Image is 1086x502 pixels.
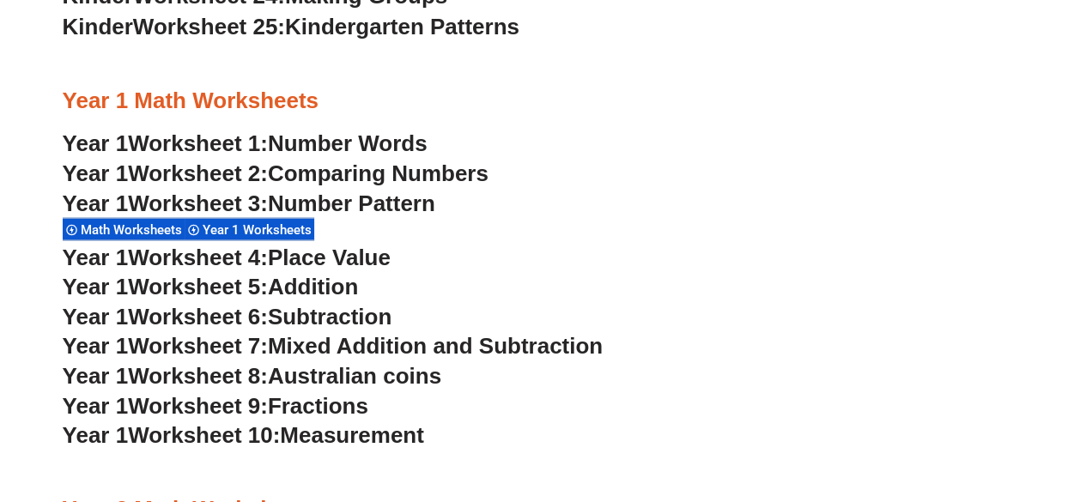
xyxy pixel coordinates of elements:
a: Year 1Worksheet 3:Number Pattern [63,190,435,215]
span: Worksheet 10: [128,421,280,447]
a: Year 1Worksheet 2:Comparing Numbers [63,160,488,185]
div: Year 1 Worksheets [185,217,314,240]
a: Year 1Worksheet 6:Subtraction [63,303,392,329]
a: Year 1Worksheet 10:Measurement [63,421,424,447]
a: Year 1Worksheet 9:Fractions [63,392,368,418]
span: Mixed Addition and Subtraction [268,332,603,358]
span: Fractions [268,392,368,418]
a: Year 1Worksheet 4:Place Value [63,244,391,269]
iframe: Chat Widget [800,308,1086,502]
span: Worksheet 1: [128,130,268,155]
span: Kindergarten Patterns [285,13,519,39]
span: Year 1 Worksheets [203,221,317,237]
span: Subtraction [268,303,391,329]
span: Kinder [63,13,133,39]
span: Worksheet 4: [128,244,268,269]
div: Math Worksheets [63,217,185,240]
span: Math Worksheets [81,221,187,237]
span: Worksheet 9: [128,392,268,418]
span: Worksheet 25: [133,13,285,39]
a: Year 1Worksheet 1:Number Words [63,130,428,155]
a: Year 1Worksheet 8:Australian coins [63,362,441,388]
span: Australian coins [268,362,441,388]
span: Worksheet 6: [128,303,268,329]
span: Measurement [280,421,424,447]
a: Year 1Worksheet 7:Mixed Addition and Subtraction [63,332,604,358]
span: Worksheet 2: [128,160,268,185]
span: Place Value [268,244,391,269]
a: Year 1Worksheet 5:Addition [63,273,359,299]
span: Number Pattern [268,190,435,215]
span: Worksheet 3: [128,190,268,215]
span: Worksheet 5: [128,273,268,299]
span: Comparing Numbers [268,160,488,185]
span: Number Words [268,130,428,155]
span: Worksheet 8: [128,362,268,388]
h3: Year 1 Math Worksheets [63,86,1024,115]
span: Worksheet 7: [128,332,268,358]
span: Addition [268,273,358,299]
